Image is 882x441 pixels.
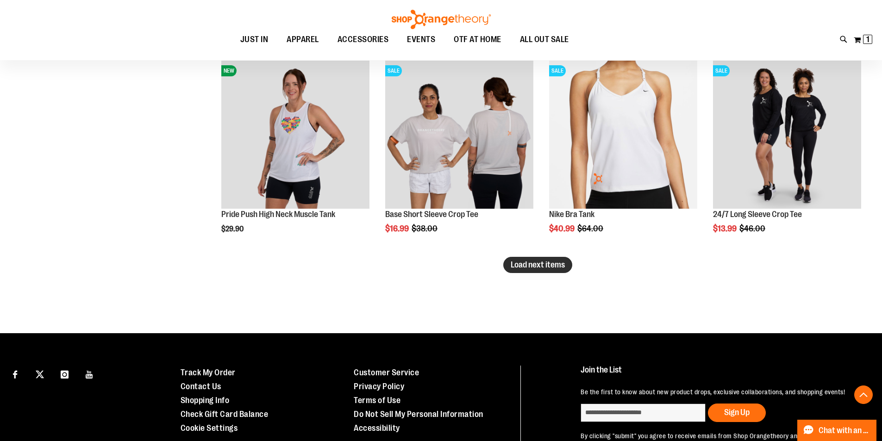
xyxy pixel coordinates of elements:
[708,404,766,422] button: Sign Up
[724,408,750,417] span: Sign Up
[577,224,605,233] span: $64.00
[544,56,702,257] div: product
[181,423,238,433] a: Cookie Settings
[181,410,269,419] a: Check Gift Card Balance
[354,423,400,433] a: Accessibility
[866,35,869,44] span: 1
[713,224,738,233] span: $13.99
[713,61,861,210] a: 24/7 Long Sleeve Crop TeeSALE
[56,366,73,382] a: Visit our Instagram page
[354,368,419,377] a: Customer Service
[338,29,389,50] span: ACCESSORIES
[412,224,439,233] span: $38.00
[549,61,697,209] img: Front facing view of plus Nike Bra Tank
[549,61,697,210] a: Front facing view of plus Nike Bra TankSALE
[390,10,492,29] img: Shop Orangetheory
[36,370,44,379] img: Twitter
[32,366,48,382] a: Visit our X page
[581,366,861,383] h4: Join the List
[385,65,402,76] span: SALE
[354,410,483,419] a: Do Not Sell My Personal Information
[287,29,319,50] span: APPAREL
[181,368,236,377] a: Track My Order
[854,385,873,404] button: Back To Top
[221,65,237,76] span: NEW
[549,210,594,219] a: Nike Bra Tank
[520,29,569,50] span: ALL OUT SALE
[81,366,98,382] a: Visit our Youtube page
[181,382,221,391] a: Contact Us
[581,404,706,422] input: enter email
[713,210,802,219] a: 24/7 Long Sleeve Crop Tee
[385,61,533,210] a: Main Image of Base Short Sleeve Crop TeeSALE
[221,61,369,210] a: Pride Push High Neck Muscle TankNEW
[511,260,565,269] span: Load next items
[7,366,23,382] a: Visit our Facebook page
[221,225,245,233] span: $29.90
[713,65,730,76] span: SALE
[385,224,410,233] span: $16.99
[354,382,404,391] a: Privacy Policy
[581,387,861,397] p: Be the first to know about new product drops, exclusive collaborations, and shopping events!
[819,426,871,435] span: Chat with an Expert
[708,56,866,257] div: product
[181,396,230,405] a: Shopping Info
[217,56,374,257] div: product
[713,61,861,209] img: 24/7 Long Sleeve Crop Tee
[240,29,269,50] span: JUST IN
[549,224,576,233] span: $40.99
[503,257,572,273] button: Load next items
[385,210,478,219] a: Base Short Sleeve Crop Tee
[221,61,369,209] img: Pride Push High Neck Muscle Tank
[385,61,533,209] img: Main Image of Base Short Sleeve Crop Tee
[549,65,566,76] span: SALE
[739,224,767,233] span: $46.00
[454,29,501,50] span: OTF AT HOME
[381,56,538,257] div: product
[354,396,400,405] a: Terms of Use
[221,210,335,219] a: Pride Push High Neck Muscle Tank
[407,29,435,50] span: EVENTS
[797,420,877,441] button: Chat with an Expert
